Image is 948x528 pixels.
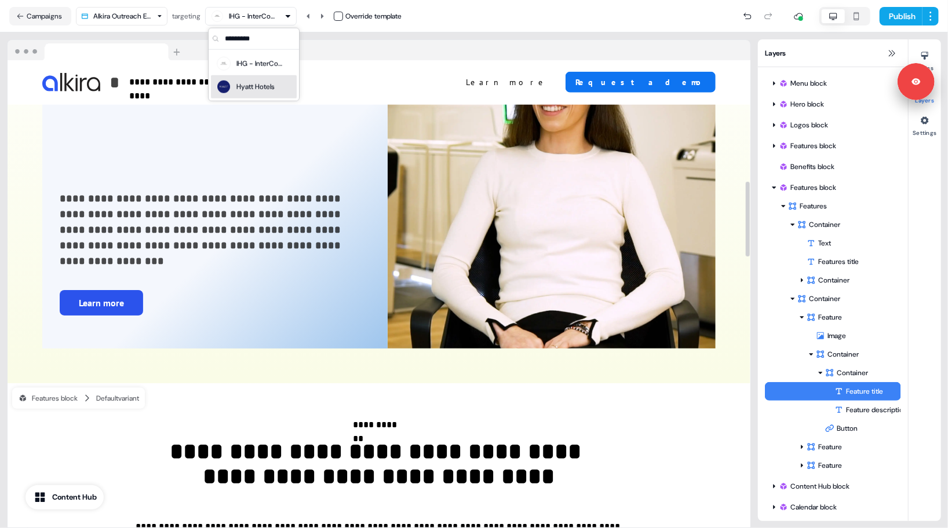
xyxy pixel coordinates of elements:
[172,10,200,22] div: targeting
[765,345,901,438] div: ContainerContainerFeature titleFeature descriptionButton
[788,200,896,212] div: Features
[345,10,402,22] div: Override template
[765,215,901,289] div: ContainerTextFeatures titleContainer
[880,7,923,25] button: Publish
[779,161,896,173] div: Benefits block
[807,237,901,249] div: Text
[765,271,901,289] div: Container
[566,72,716,93] button: Request a demo
[807,311,896,323] div: Feature
[834,386,901,397] div: Feature title
[25,485,104,509] button: Content Hub
[779,481,896,492] div: Content Hub block
[825,367,896,379] div: Container
[758,39,908,67] div: Layers
[779,140,896,152] div: Features block
[797,219,896,230] div: Container
[52,492,97,503] div: Content Hub
[765,116,901,134] div: Logos block
[765,197,901,475] div: FeaturesContainerTextFeatures titleContainerContainerFeatureImageContainerContainerFeature titleF...
[779,98,896,110] div: Hero block
[765,74,901,93] div: Menu block
[807,460,896,471] div: Feature
[807,441,896,453] div: Feature
[765,327,901,345] div: Image
[765,419,901,438] div: Button
[779,119,896,131] div: Logos block
[236,58,283,69] div: IHG - InterContinental Hotels Group
[765,498,901,516] div: Calendar block
[457,72,556,93] button: Learn more
[765,137,901,155] div: Features block
[765,234,901,252] div: Text
[765,289,901,475] div: ContainerFeatureImageContainerContainerFeature titleFeature descriptionButtonFeatureFeature
[42,73,100,91] img: Image
[807,256,901,267] div: Features title
[8,40,185,61] img: Browser topbar
[909,111,941,137] button: Settings
[384,72,716,93] div: Learn moreRequest a demo
[9,7,71,25] button: Campaigns
[765,438,901,456] div: Feature
[816,330,901,342] div: Image
[765,364,901,419] div: ContainerFeature titleFeature description
[797,293,896,305] div: Container
[765,178,901,475] div: Features blockFeaturesContainerTextFeatures titleContainerContainerFeatureImageContainerContainer...
[388,21,716,349] img: Image
[825,423,901,434] div: Button
[807,274,896,286] div: Container
[205,7,297,25] button: IHG - InterContinental Hotels Group
[765,252,901,271] div: Features title
[765,477,901,496] div: Content Hub block
[93,10,152,22] div: Alkira Outreach Example
[765,382,901,401] div: Feature title
[60,290,143,316] button: Learn more
[779,501,896,513] div: Calendar block
[834,404,901,416] div: Feature description
[236,81,275,93] div: Hyatt Hotels
[765,401,901,419] div: Feature description
[816,349,896,360] div: Container
[18,393,78,404] div: Features block
[779,182,896,193] div: Features block
[779,78,896,89] div: Menu block
[765,308,901,438] div: FeatureImageContainerContainerFeature titleFeature descriptionButton
[765,456,901,475] div: Feature
[96,393,139,404] div: Default variant
[765,95,901,113] div: Hero block
[909,46,941,72] button: Styles
[765,157,901,176] div: Benefits block
[229,10,275,22] div: IHG - InterContinental Hotels Group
